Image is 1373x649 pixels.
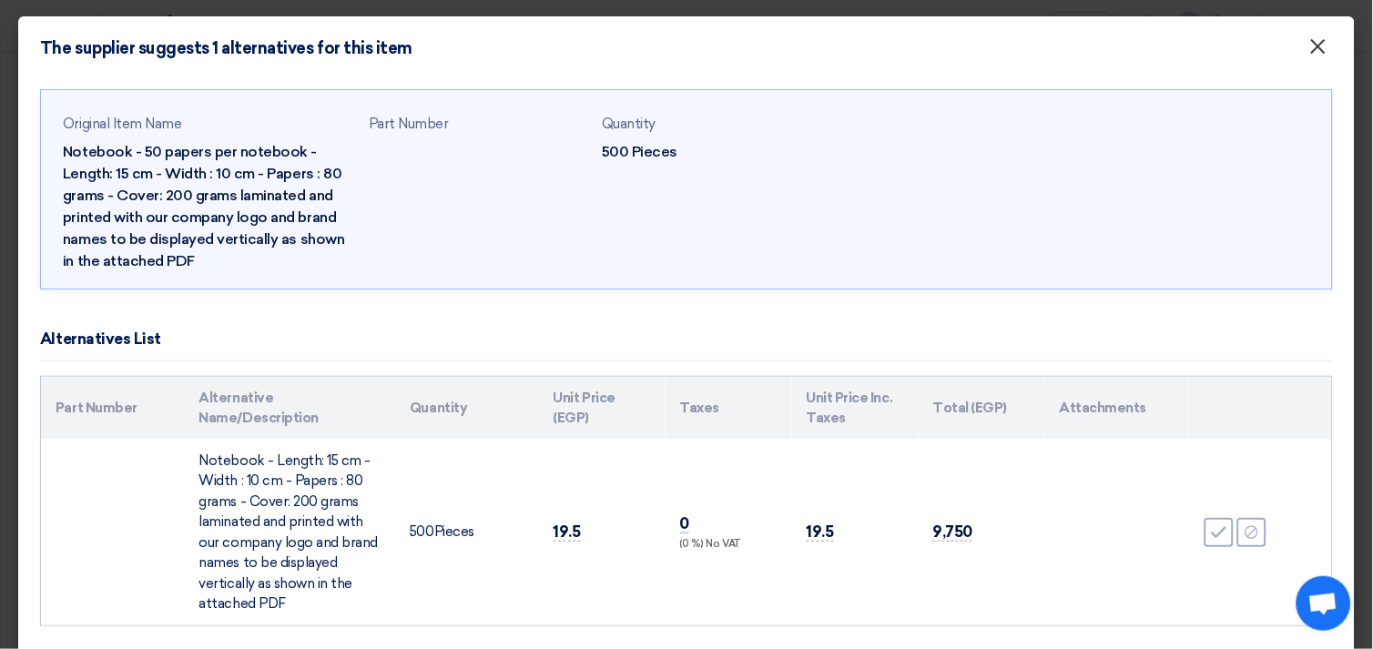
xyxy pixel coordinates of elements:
span: 9,750 [933,522,973,542]
div: Quantity [602,114,820,135]
th: Unit Price Inc. Taxes [792,377,919,440]
span: 19.5 [807,522,834,542]
td: Notebook - Length: 15 cm - Width : 10 cm - Papers : 80 grams - Cover: 200 grams laminated and pri... [185,440,396,625]
div: Part Number [369,114,587,135]
span: 0 [680,514,690,533]
th: Quantity [395,377,539,440]
th: Part Number [41,377,185,440]
span: 500 [410,523,434,540]
th: Total (EGP) [919,377,1045,440]
div: 500 Pieces [602,141,820,163]
div: Original Item Name [63,114,354,135]
div: Notebook - 50 papers per notebook - Length: 15 cm - Width : 10 cm - Papers : 80 grams - Cover: 20... [63,141,354,272]
div: Alternatives List [40,328,161,351]
div: Open chat [1297,576,1351,631]
td: Pieces [395,440,539,625]
th: Taxes [666,377,792,440]
th: Attachments [1045,377,1189,440]
span: 19.5 [554,522,581,542]
button: Close [1295,29,1342,66]
h4: The supplier suggests 1 alternatives for this item [40,38,412,58]
div: (0 %) No VAT [680,537,778,553]
th: Alternative Name/Description [185,377,396,440]
span: × [1309,33,1327,69]
th: Unit Price (EGP) [539,377,666,440]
